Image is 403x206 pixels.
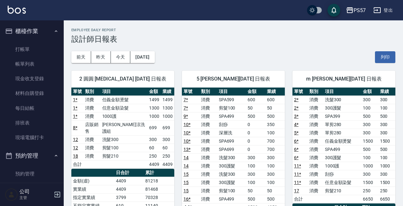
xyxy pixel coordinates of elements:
td: 剪髮100 [101,144,148,152]
td: 實業績 [71,185,114,193]
button: 登出 [371,4,395,16]
td: 300 [378,129,395,137]
td: 消費 [308,104,323,112]
td: 600 [265,96,285,104]
td: 消費 [199,129,217,137]
td: 250 [361,187,378,195]
th: 業績 [161,88,174,96]
td: 50 [246,187,265,195]
td: 消費 [308,120,323,129]
td: SPA699 [217,137,246,145]
table: a dense table [292,88,395,203]
td: 消費 [83,104,101,112]
td: 金額(虛) [71,177,114,185]
td: 300護髮 [217,178,246,187]
td: 250 [148,152,161,160]
td: [PERSON_NAME]涼洗護組 [101,120,148,135]
td: 500 [265,112,285,120]
td: 500 [265,195,285,203]
td: 4409 [114,177,144,185]
th: 業績 [265,88,285,96]
td: 洗髮300 [323,96,362,104]
td: 消費 [83,152,101,160]
td: 消費 [308,170,323,178]
td: 500 [378,112,395,120]
th: 類別 [308,88,323,96]
td: 300 [265,153,285,162]
td: 消費 [199,187,217,195]
th: 金額 [246,88,265,96]
td: 消費 [199,153,217,162]
td: 500 [361,112,378,120]
td: 0 [246,129,265,137]
td: 70328 [144,193,174,202]
td: 500 [246,112,265,120]
img: Person [5,188,18,201]
h3: 設計師日報表 [71,35,395,44]
button: 昨天 [91,51,111,63]
td: 350 [265,120,285,129]
td: 700 [265,137,285,145]
img: Logo [8,6,26,14]
td: SPA699 [217,145,246,153]
td: 500 [378,145,395,153]
td: 3799 [114,193,144,202]
td: 消費 [199,96,217,104]
td: 單剪280 [323,129,362,137]
span: 5 [PERSON_NAME][DATE] 日報表 [190,76,277,82]
td: 消費 [308,129,323,137]
td: 100 [378,153,395,162]
td: 300 [378,96,395,104]
div: PS57 [354,6,366,14]
a: 單日預約紀錄 [3,181,61,196]
th: 項目 [101,88,148,96]
td: SPA499 [217,195,246,203]
td: 刮痧 [217,120,246,129]
button: [DATE] [130,51,155,63]
th: 項目 [323,88,362,96]
td: 300 [361,120,378,129]
td: 699 [161,120,174,135]
td: 50 [265,187,285,195]
td: 1500 [378,178,395,187]
td: 100 [361,104,378,112]
td: SPA399 [323,112,362,120]
td: 任意金額染髮 [323,178,362,187]
td: 100 [361,153,378,162]
td: 300 [161,135,174,144]
span: m [PERSON_NAME][DATE] 日報表 [300,76,388,82]
a: 15 [184,180,189,185]
td: 81468 [144,185,174,193]
th: 單號 [292,88,308,96]
th: 業績 [378,88,395,96]
button: 前天 [71,51,91,63]
td: 消費 [308,153,323,162]
td: 合計 [71,160,83,168]
td: 1300 [148,104,161,112]
td: 任義金額燙髮 [101,96,148,104]
td: 300 [361,96,378,104]
a: 18 [73,153,78,159]
td: 0 [246,145,265,153]
td: 剪髮100 [217,187,246,195]
td: 1500 [378,137,395,145]
a: 預約管理 [3,167,61,181]
td: 消費 [199,162,217,170]
td: 250 [161,152,174,160]
td: 消費 [199,137,217,145]
td: 1000 [148,112,161,120]
td: 300護髮 [323,153,362,162]
td: 4409 [161,160,174,168]
td: 消費 [308,187,323,195]
td: 深層洗 [217,129,246,137]
td: 1499 [148,96,161,104]
td: 600 [246,96,265,104]
td: 100 [246,178,265,187]
a: 12 [73,145,78,150]
td: 1500 [361,178,378,187]
button: PS57 [343,4,368,17]
td: 店販銷售 [83,120,101,135]
td: SPA499 [323,145,362,153]
td: 300護髮 [217,162,246,170]
td: 699 [148,120,161,135]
